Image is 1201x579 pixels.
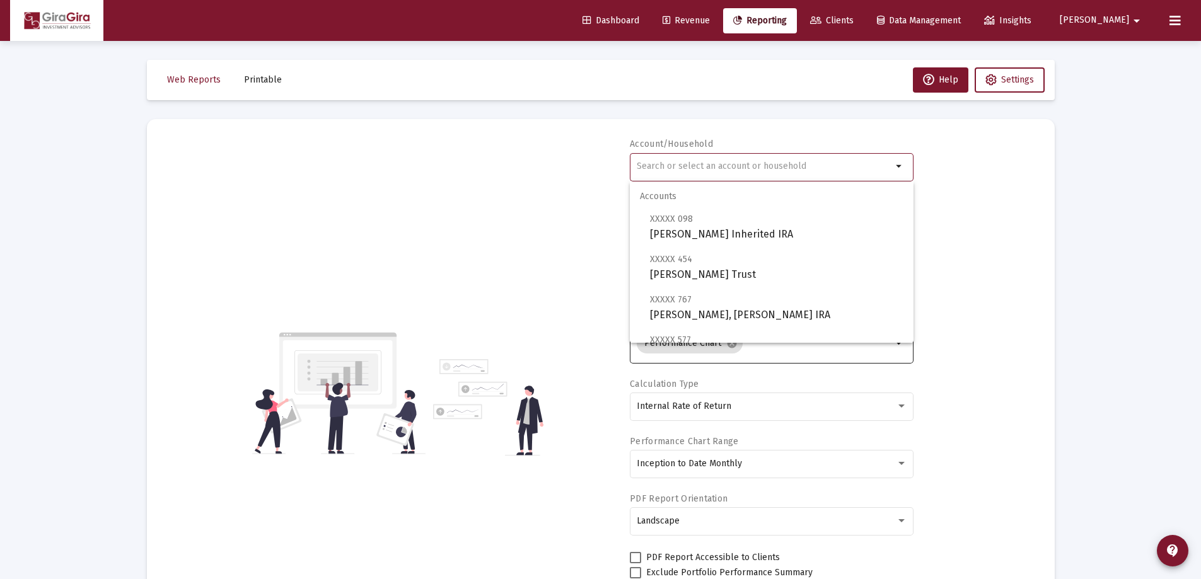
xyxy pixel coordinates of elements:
[646,550,780,565] span: PDF Report Accessible to Clients
[974,8,1041,33] a: Insights
[663,15,710,26] span: Revenue
[637,161,892,171] input: Search or select an account or household
[726,338,738,349] mat-icon: cancel
[1001,74,1034,85] span: Settings
[630,493,728,504] label: PDF Report Orientation
[637,401,731,411] span: Internal Rate of Return
[650,292,903,323] span: [PERSON_NAME], [PERSON_NAME] IRA
[433,359,543,456] img: reporting-alt
[630,436,738,447] label: Performance Chart Range
[650,294,692,305] span: XXXXX 767
[234,67,292,93] button: Printable
[650,335,691,345] span: XXXXX 577
[650,254,692,265] span: XXXXX 454
[252,331,426,456] img: reporting
[637,333,743,353] mat-chip: Performance Chart
[867,8,971,33] a: Data Management
[650,211,903,242] span: [PERSON_NAME] Inherited IRA
[157,67,231,93] button: Web Reports
[892,159,907,174] mat-icon: arrow_drop_down
[1045,8,1159,33] button: [PERSON_NAME]
[800,8,864,33] a: Clients
[923,74,958,85] span: Help
[637,458,742,469] span: Inception to Date Monthly
[630,181,914,212] span: Accounts
[637,331,892,356] mat-chip-list: Selection
[630,379,699,389] label: Calculation Type
[810,15,854,26] span: Clients
[630,139,713,149] label: Account/Household
[650,251,903,282] span: [PERSON_NAME] Trust
[984,15,1031,26] span: Insights
[877,15,961,26] span: Data Management
[913,67,968,93] button: Help
[975,67,1045,93] button: Settings
[244,74,282,85] span: Printable
[650,332,903,363] span: [PERSON_NAME] [PERSON_NAME]
[20,8,94,33] img: Dashboard
[583,15,639,26] span: Dashboard
[653,8,720,33] a: Revenue
[1129,8,1144,33] mat-icon: arrow_drop_down
[650,214,693,224] span: XXXXX 098
[723,8,797,33] a: Reporting
[637,515,680,526] span: Landscape
[892,336,907,351] mat-icon: arrow_drop_down
[167,74,221,85] span: Web Reports
[1165,543,1180,558] mat-icon: contact_support
[572,8,649,33] a: Dashboard
[1060,15,1129,26] span: [PERSON_NAME]
[733,15,787,26] span: Reporting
